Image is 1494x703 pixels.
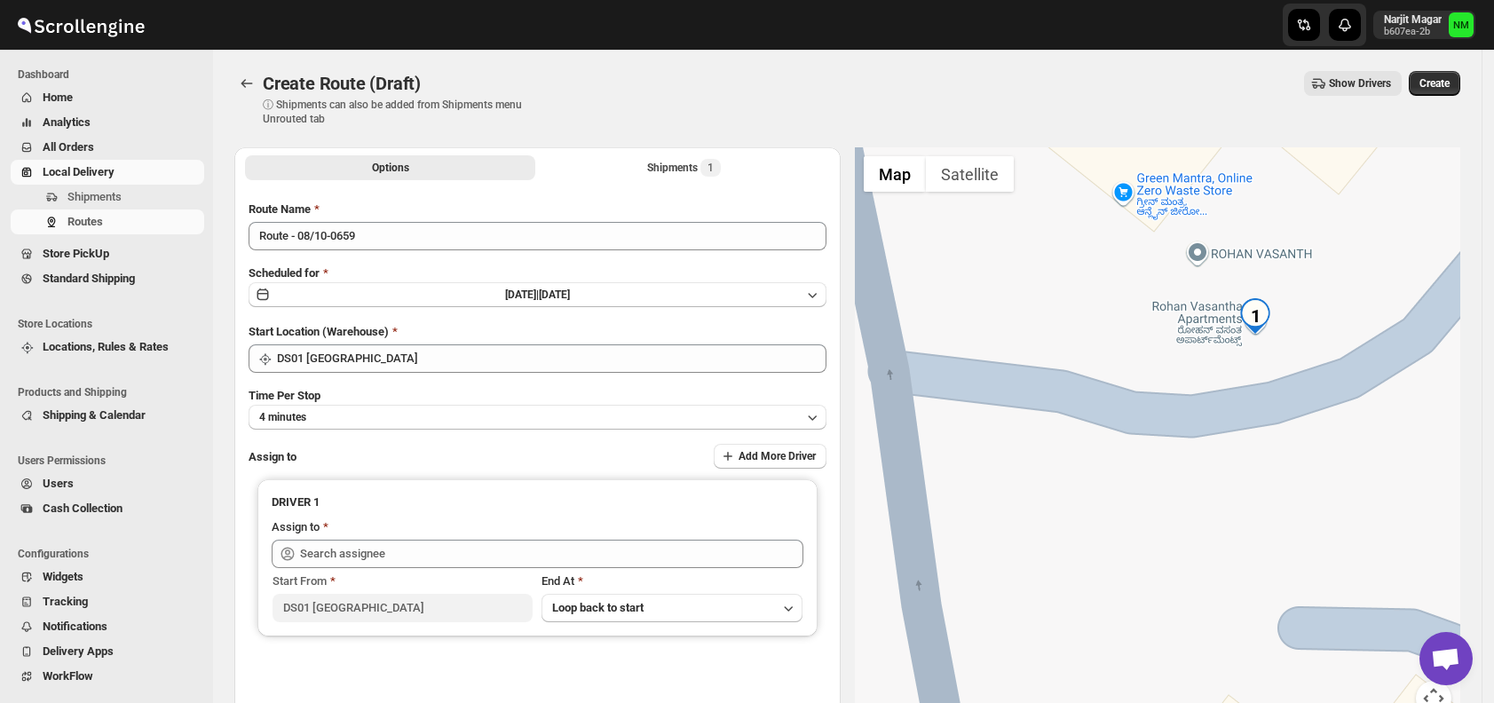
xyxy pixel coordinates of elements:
[1237,298,1273,334] div: 1
[541,573,802,590] div: End At
[541,594,802,622] button: Loop back to start
[14,3,147,47] img: ScrollEngine
[11,209,204,234] button: Routes
[43,644,114,658] span: Delivery Apps
[11,496,204,521] button: Cash Collection
[43,115,91,129] span: Analytics
[263,73,421,94] span: Create Route (Draft)
[11,614,204,639] button: Notifications
[43,91,73,104] span: Home
[273,574,327,588] span: Start From
[300,540,803,568] input: Search assignee
[18,385,204,399] span: Products and Shipping
[249,450,296,463] span: Assign to
[272,494,803,511] h3: DRIVER 1
[18,317,204,331] span: Store Locations
[272,518,320,536] div: Assign to
[11,639,204,664] button: Delivery Apps
[11,85,204,110] button: Home
[249,266,320,280] span: Scheduled for
[11,565,204,589] button: Widgets
[864,156,926,192] button: Show street map
[1384,12,1442,27] p: Narjit Magar
[11,185,204,209] button: Shipments
[11,110,204,135] button: Analytics
[249,282,826,307] button: [DATE]|[DATE]
[714,444,826,469] button: Add More Driver
[11,403,204,428] button: Shipping & Calendar
[43,165,115,178] span: Local Delivery
[372,161,409,175] span: Options
[11,471,204,496] button: Users
[1384,27,1442,37] p: b607ea-2b
[539,288,570,301] span: [DATE]
[18,454,204,468] span: Users Permissions
[249,405,826,430] button: 4 minutes
[11,135,204,160] button: All Orders
[1453,20,1469,31] text: NM
[67,215,103,228] span: Routes
[1419,632,1473,685] div: Open chat
[43,340,169,353] span: Locations, Rules & Rates
[1329,76,1391,91] span: Show Drivers
[249,325,389,338] span: Start Location (Warehouse)
[43,570,83,583] span: Widgets
[249,222,826,250] input: Eg: Bengaluru Route
[647,159,721,177] div: Shipments
[11,664,204,689] button: WorkFlow
[43,502,123,515] span: Cash Collection
[11,335,204,359] button: Locations, Rules & Rates
[43,620,107,633] span: Notifications
[1373,11,1475,39] button: User menu
[1449,12,1474,37] span: Narjit Magar
[249,202,311,216] span: Route Name
[539,155,829,180] button: Selected Shipments
[245,155,535,180] button: All Route Options
[43,140,94,154] span: All Orders
[552,601,644,614] span: Loop back to start
[43,408,146,422] span: Shipping & Calendar
[263,98,542,126] p: ⓘ Shipments can also be added from Shipments menu Unrouted tab
[43,477,74,490] span: Users
[1409,71,1460,96] button: Create
[1419,76,1450,91] span: Create
[11,589,204,614] button: Tracking
[505,288,539,301] span: [DATE] |
[707,161,714,175] span: 1
[43,272,135,285] span: Standard Shipping
[739,449,816,463] span: Add More Driver
[43,247,109,260] span: Store PickUp
[277,344,826,373] input: Search location
[249,389,320,402] span: Time Per Stop
[43,669,93,683] span: WorkFlow
[234,71,259,96] button: Routes
[67,190,122,203] span: Shipments
[18,547,204,561] span: Configurations
[926,156,1014,192] button: Show satellite imagery
[18,67,204,82] span: Dashboard
[43,595,88,608] span: Tracking
[259,410,306,424] span: 4 minutes
[1304,71,1402,96] button: Show Drivers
